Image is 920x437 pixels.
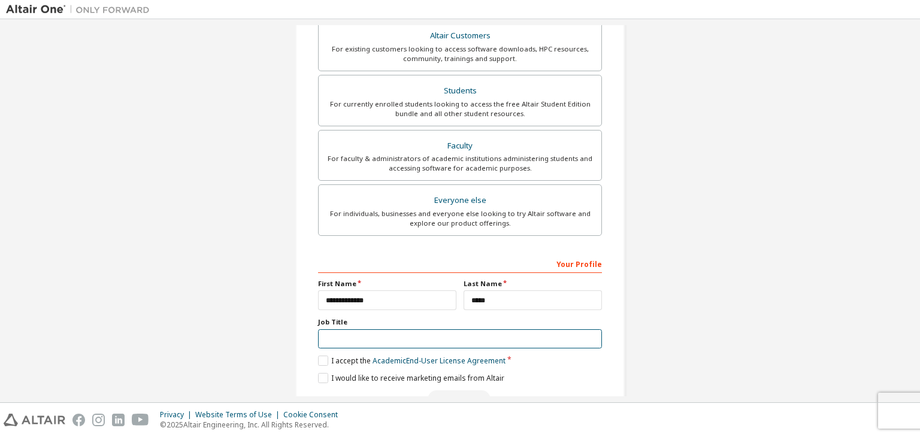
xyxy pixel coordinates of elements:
[318,390,602,408] div: Read and acccept EULA to continue
[464,279,602,289] label: Last Name
[373,356,506,366] a: Academic End-User License Agreement
[160,420,345,430] p: © 2025 Altair Engineering, Inc. All Rights Reserved.
[326,209,594,228] div: For individuals, businesses and everyone else looking to try Altair software and explore our prod...
[326,44,594,63] div: For existing customers looking to access software downloads, HPC resources, community, trainings ...
[318,254,602,273] div: Your Profile
[132,414,149,426] img: youtube.svg
[195,410,283,420] div: Website Terms of Use
[326,83,594,99] div: Students
[112,414,125,426] img: linkedin.svg
[92,414,105,426] img: instagram.svg
[6,4,156,16] img: Altair One
[326,154,594,173] div: For faculty & administrators of academic institutions administering students and accessing softwa...
[326,28,594,44] div: Altair Customers
[160,410,195,420] div: Privacy
[326,138,594,154] div: Faculty
[72,414,85,426] img: facebook.svg
[326,99,594,119] div: For currently enrolled students looking to access the free Altair Student Edition bundle and all ...
[4,414,65,426] img: altair_logo.svg
[318,279,456,289] label: First Name
[326,192,594,209] div: Everyone else
[283,410,345,420] div: Cookie Consent
[318,317,602,327] label: Job Title
[318,373,504,383] label: I would like to receive marketing emails from Altair
[318,356,506,366] label: I accept the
